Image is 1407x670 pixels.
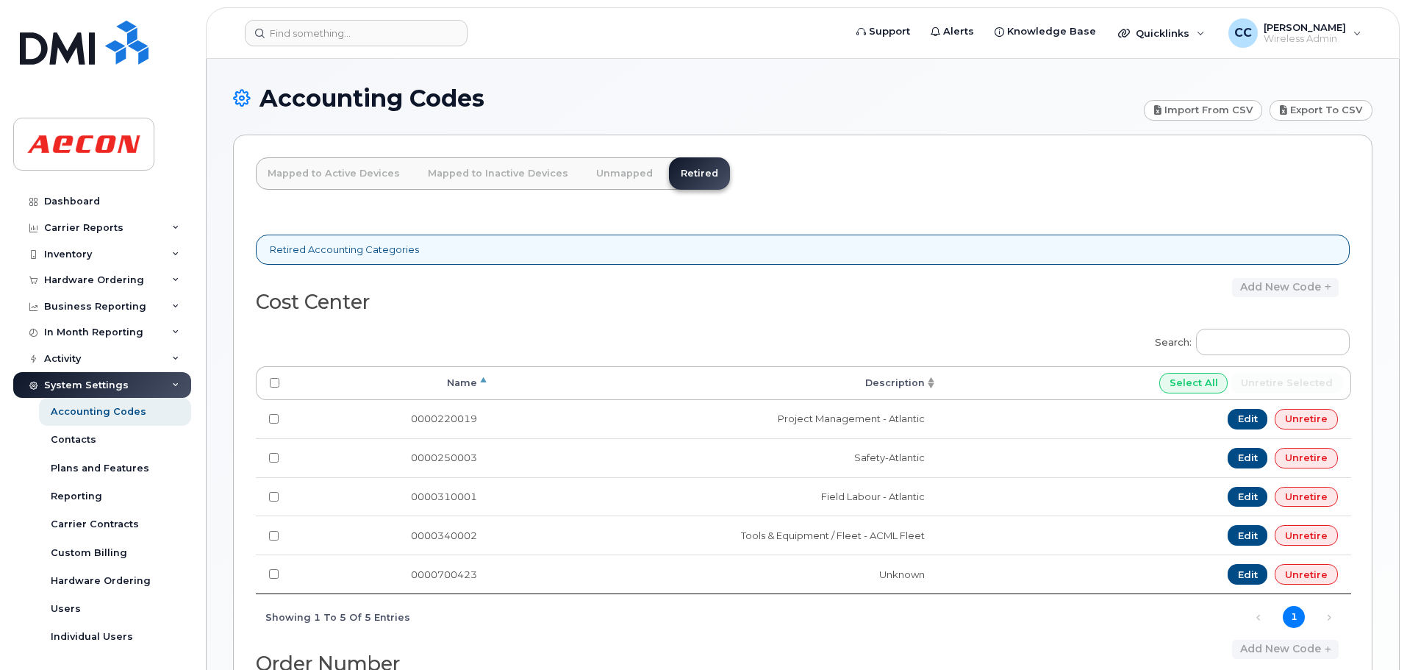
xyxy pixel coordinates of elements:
a: 1 [1283,606,1305,628]
a: Export to CSV [1270,100,1372,121]
a: Edit [1228,487,1268,507]
a: Unretire [1275,448,1338,468]
td: 0000310001 [293,477,490,516]
td: Safety-Atlantic [490,438,938,477]
div: Showing 1 to 5 of 5 entries [256,604,410,629]
label: Search: [1145,319,1350,360]
h2: Cost Center [256,291,791,313]
input: Select All [1159,373,1228,393]
td: 0000220019 [293,400,490,438]
a: Unmapped [584,157,665,190]
a: Next [1318,607,1340,629]
div: Retired Accounting Categories [256,235,1350,265]
td: Tools & Equipment / Fleet - ACML Fleet [490,516,938,555]
td: Unknown [490,555,938,594]
td: 0000340002 [293,516,490,555]
a: Edit [1228,564,1268,585]
a: Mapped to Inactive Devices [416,157,580,190]
a: Retired [669,157,730,190]
th: Name: activate to sort column descending [293,366,490,400]
a: Import from CSV [1144,100,1263,121]
td: 0000250003 [293,438,490,477]
th: Description: activate to sort column ascending [490,366,938,400]
td: Field Labour - Atlantic [490,477,938,516]
td: Project Management - Atlantic [490,400,938,438]
td: 0000700423 [293,555,490,594]
a: Unretire [1275,564,1338,585]
a: Edit [1228,409,1268,430]
a: Add new code [1232,640,1339,659]
a: Previous [1247,607,1270,629]
a: Edit [1228,525,1268,546]
a: Edit [1228,448,1268,468]
a: Unretire [1275,487,1338,507]
h1: Accounting Codes [233,85,1136,111]
a: Unretire [1275,409,1338,430]
a: Add new code [1232,278,1339,297]
a: Unretire [1275,525,1338,546]
a: Mapped to Active Devices [256,157,412,190]
input: Search: [1196,329,1350,355]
